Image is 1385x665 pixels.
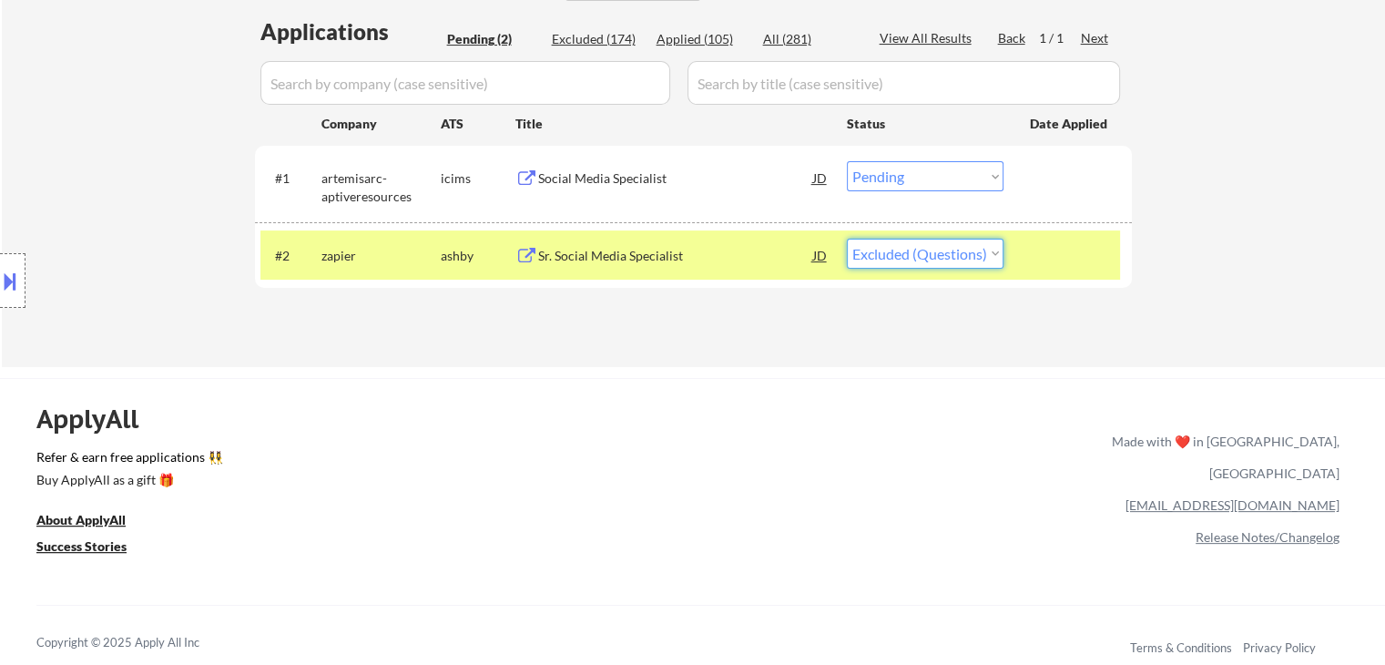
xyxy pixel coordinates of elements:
div: JD [811,161,830,194]
div: Excluded (174) [552,30,643,48]
a: Success Stories [36,537,151,559]
div: Copyright © 2025 Apply All Inc [36,634,246,652]
div: Applied (105) [657,30,748,48]
a: Release Notes/Changelog [1196,529,1339,545]
input: Search by company (case sensitive) [260,61,670,105]
div: icims [441,169,515,188]
a: [EMAIL_ADDRESS][DOMAIN_NAME] [1125,497,1339,513]
div: Made with ❤️ in [GEOGRAPHIC_DATA], [GEOGRAPHIC_DATA] [1105,425,1339,489]
div: Social Media Specialist [538,169,813,188]
div: Sr. Social Media Specialist [538,247,813,265]
div: JD [811,239,830,271]
div: Back [998,29,1027,47]
div: Applications [260,21,441,43]
input: Search by title (case sensitive) [687,61,1120,105]
div: ATS [441,115,515,133]
a: Terms & Conditions [1130,640,1232,655]
a: Buy ApplyAll as a gift 🎁 [36,470,219,493]
a: Privacy Policy [1243,640,1316,655]
div: View All Results [880,29,977,47]
div: All (281) [763,30,854,48]
div: artemisarc-aptiveresources [321,169,441,205]
div: Status [847,107,1003,139]
a: Refer & earn free applications 👯‍♀️ [36,451,731,470]
div: 1 / 1 [1039,29,1081,47]
div: Date Applied [1030,115,1110,133]
div: Next [1081,29,1110,47]
div: Buy ApplyAll as a gift 🎁 [36,474,219,486]
div: zapier [321,247,441,265]
u: About ApplyAll [36,512,126,527]
div: Title [515,115,830,133]
div: Pending (2) [447,30,538,48]
a: About ApplyAll [36,510,151,533]
div: ashby [441,247,515,265]
div: Company [321,115,441,133]
u: Success Stories [36,538,127,554]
